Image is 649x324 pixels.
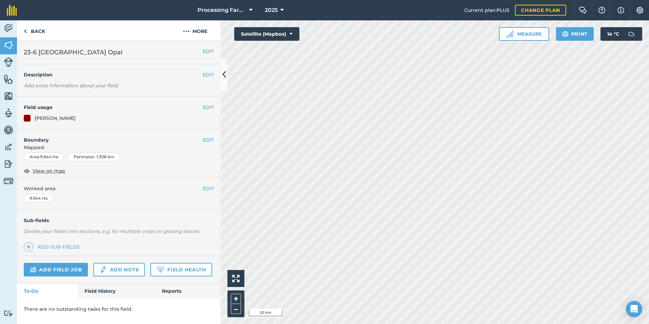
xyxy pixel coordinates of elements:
[625,27,638,41] img: svg+xml;base64,PD94bWwgdmVyc2lvbj0iMS4wIiBlbmNvZGluZz0idXRmLTgiPz4KPCEtLSBHZW5lcmF0b3I6IEFkb2JlIE...
[607,27,619,41] span: 14 ° C
[4,310,13,317] img: svg+xml;base64,PD94bWwgdmVyc2lvbj0iMS4wIiBlbmNvZGluZz0idXRmLTgiPz4KPCEtLSBHZW5lcmF0b3I6IEFkb2JlIE...
[99,266,107,274] img: svg+xml;base64,PD94bWwgdmVyc2lvbj0iMS4wIiBlbmNvZGluZz0idXRmLTgiPz4KPCEtLSBHZW5lcmF0b3I6IEFkb2JlIE...
[198,6,246,14] span: Processing Farms
[4,108,13,118] img: svg+xml;base64,PD94bWwgdmVyc2lvbj0iMS4wIiBlbmNvZGluZz0idXRmLTgiPz4KPCEtLSBHZW5lcmF0b3I6IEFkb2JlIE...
[24,167,65,175] button: View on map
[24,263,88,276] a: Add field job
[4,74,13,84] img: svg+xml;base64,PHN2ZyB4bWxucz0iaHR0cDovL3d3dy53My5vcmcvMjAwMC9zdmciIHdpZHRoPSI1NiIgaGVpZ2h0PSI2MC...
[203,136,214,144] button: EDIT
[579,7,587,14] img: Two speech bubbles overlapping with the left bubble in the forefront
[556,27,594,41] button: Print
[7,5,17,16] img: fieldmargin Logo
[170,20,221,40] button: More
[4,159,13,169] img: svg+xml;base64,PD94bWwgdmVyc2lvbj0iMS4wIiBlbmNvZGluZz0idXRmLTgiPz4KPCEtLSBHZW5lcmF0b3I6IEFkb2JlIE...
[4,40,13,50] img: svg+xml;base64,PHN2ZyB4bWxucz0iaHR0cDovL3d3dy53My5vcmcvMjAwMC9zdmciIHdpZHRoPSI1NiIgaGVpZ2h0PSI2MC...
[203,48,214,55] button: EDIT
[26,243,31,251] img: svg+xml;base64,PHN2ZyB4bWxucz0iaHR0cDovL3d3dy53My5vcmcvMjAwMC9zdmciIHdpZHRoPSIxNCIgaGVpZ2h0PSIyNC...
[203,185,214,192] button: EDIT
[24,185,214,192] span: Worked area
[24,242,82,252] a: Add sub-fields
[234,27,299,41] button: Satellite (Mapbox)
[78,284,155,299] a: Field History
[636,7,644,14] img: A cog icon
[24,27,27,35] img: svg+xml;base64,PHN2ZyB4bWxucz0iaHR0cDovL3d3dy53My5vcmcvMjAwMC9zdmciIHdpZHRoPSI5IiBoZWlnaHQ9IjI0Ii...
[17,144,221,151] span: Mapped
[499,27,549,41] button: Measure
[30,266,36,274] img: svg+xml;base64,PD94bWwgdmVyc2lvbj0iMS4wIiBlbmNvZGluZz0idXRmLTgiPz4KPCEtLSBHZW5lcmF0b3I6IEFkb2JlIE...
[24,228,199,234] em: Divide your fields into sections, e.g. for multiple crops or grazing blocks
[183,27,190,35] img: svg+xml;base64,PHN2ZyB4bWxucz0iaHR0cDovL3d3dy53My5vcmcvMjAwMC9zdmciIHdpZHRoPSIyMCIgaGVpZ2h0PSIyNC...
[68,152,120,161] div: Perimeter : 1.308 km
[4,125,13,135] img: svg+xml;base64,PD94bWwgdmVyc2lvbj0iMS4wIiBlbmNvZGluZz0idXRmLTgiPz4KPCEtLSBHZW5lcmF0b3I6IEFkb2JlIE...
[17,20,52,40] a: Back
[203,104,214,111] button: EDIT
[598,7,606,14] img: A question mark icon
[24,167,30,175] img: svg+xml;base64,PHN2ZyB4bWxucz0iaHR0cDovL3d3dy53My5vcmcvMjAwMC9zdmciIHdpZHRoPSIxOCIgaGVpZ2h0PSIyNC...
[150,263,212,276] a: Field Health
[35,114,76,122] div: [PERSON_NAME]
[17,217,221,224] h4: Sub-fields
[24,194,53,203] div: 9.944 Ha
[562,30,569,38] img: svg+xml;base64,PHN2ZyB4bWxucz0iaHR0cDovL3d3dy53My5vcmcvMjAwMC9zdmciIHdpZHRoPSIxOSIgaGVpZ2h0PSIyNC...
[265,6,278,14] span: 2025
[4,91,13,101] img: svg+xml;base64,PHN2ZyB4bWxucz0iaHR0cDovL3d3dy53My5vcmcvMjAwMC9zdmciIHdpZHRoPSI1NiIgaGVpZ2h0PSI2MC...
[600,27,642,41] button: 14 °C
[24,152,64,161] div: Area : 9.944 Ha
[33,167,65,175] span: View on map
[24,305,214,313] p: There are no outstanding tasks for this field.
[4,176,13,186] img: svg+xml;base64,PD94bWwgdmVyc2lvbj0iMS4wIiBlbmNvZGluZz0idXRmLTgiPz4KPCEtLSBHZW5lcmF0b3I6IEFkb2JlIE...
[24,83,118,89] em: Add extra information about your field
[506,31,513,37] img: Ruler icon
[231,294,241,304] button: +
[93,263,145,276] a: Add note
[17,284,78,299] a: To-Do
[626,301,642,317] div: Open Intercom Messenger
[24,71,214,78] h4: Description
[24,48,123,57] span: 23-6 [GEOGRAPHIC_DATA] Opal
[515,5,566,16] a: Change plan
[464,6,509,14] span: Current plan : PLUS
[617,6,624,14] img: svg+xml;base64,PHN2ZyB4bWxucz0iaHR0cDovL3d3dy53My5vcmcvMjAwMC9zdmciIHdpZHRoPSIxNyIgaGVpZ2h0PSIxNy...
[17,129,203,144] h4: Boundary
[231,304,241,314] button: –
[4,57,13,67] img: svg+xml;base64,PD94bWwgdmVyc2lvbj0iMS4wIiBlbmNvZGluZz0idXRmLTgiPz4KPCEtLSBHZW5lcmF0b3I6IEFkb2JlIE...
[4,23,13,33] img: svg+xml;base64,PD94bWwgdmVyc2lvbj0iMS4wIiBlbmNvZGluZz0idXRmLTgiPz4KPCEtLSBHZW5lcmF0b3I6IEFkb2JlIE...
[4,142,13,152] img: svg+xml;base64,PD94bWwgdmVyc2lvbj0iMS4wIiBlbmNvZGluZz0idXRmLTgiPz4KPCEtLSBHZW5lcmF0b3I6IEFkb2JlIE...
[155,284,221,299] a: Reports
[232,275,240,282] img: Four arrows, one pointing top left, one top right, one bottom right and the last bottom left
[203,71,214,78] button: EDIT
[24,104,203,111] h4: Field usage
